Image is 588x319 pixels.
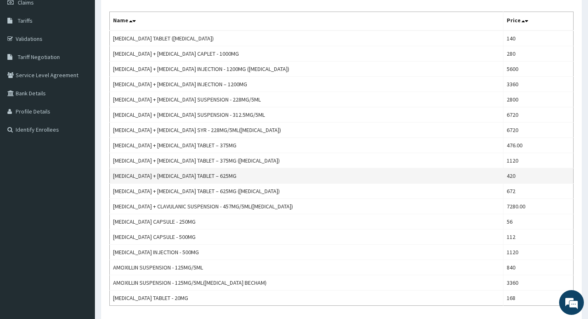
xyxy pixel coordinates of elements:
[503,168,574,184] td: 420
[110,138,503,153] td: [MEDICAL_DATA] + [MEDICAL_DATA] TABLET – 375MG
[503,291,574,306] td: 168
[15,41,33,62] img: d_794563401_company_1708531726252_794563401
[4,225,157,254] textarea: Type your message and hit 'Enter'
[503,184,574,199] td: 672
[43,46,139,57] div: Chat with us now
[503,31,574,46] td: 140
[48,104,114,187] span: We're online!
[503,46,574,61] td: 280
[110,245,503,260] td: [MEDICAL_DATA] INJECTION - 500MG
[110,229,503,245] td: [MEDICAL_DATA] CAPSULE - 500MG
[110,31,503,46] td: [MEDICAL_DATA] TABLET ([MEDICAL_DATA])
[503,123,574,138] td: 6720
[503,12,574,31] th: Price
[110,199,503,214] td: [MEDICAL_DATA] + CLAVULANIC SUSPENSION - 457MG/5ML([MEDICAL_DATA])
[110,92,503,107] td: [MEDICAL_DATA] + [MEDICAL_DATA] SUSPENSION - 228MG/5ML
[110,46,503,61] td: [MEDICAL_DATA] + [MEDICAL_DATA] CAPLET - 1000MG
[503,199,574,214] td: 7280.00
[503,107,574,123] td: 6720
[110,260,503,275] td: AMOXILLIN SUSPENSION - 125MG/5ML
[110,123,503,138] td: [MEDICAL_DATA] + [MEDICAL_DATA] SYR - 228MG/5ML([MEDICAL_DATA])
[503,153,574,168] td: 1120
[503,61,574,77] td: 5600
[110,77,503,92] td: [MEDICAL_DATA] + [MEDICAL_DATA] INJECTION – 1200MG
[503,214,574,229] td: 56
[110,12,503,31] th: Name
[110,168,503,184] td: [MEDICAL_DATA] + [MEDICAL_DATA] TABLET – 625MG
[503,92,574,107] td: 2800
[18,17,33,24] span: Tariffs
[503,275,574,291] td: 3360
[503,229,574,245] td: 112
[110,153,503,168] td: [MEDICAL_DATA] + [MEDICAL_DATA] TABLET – 375MG ([MEDICAL_DATA])
[110,291,503,306] td: [MEDICAL_DATA] TABLET - 20MG
[110,214,503,229] td: [MEDICAL_DATA] CAPSULE - 250MG
[110,107,503,123] td: [MEDICAL_DATA] + [MEDICAL_DATA] SUSPENSION - 312.5MG/5ML
[503,260,574,275] td: 840
[503,138,574,153] td: 476.00
[503,245,574,260] td: 1120
[18,53,60,61] span: Tariff Negotiation
[110,275,503,291] td: AMOXILLIN SUSPENSION - 125MG/5ML([MEDICAL_DATA] BECHAM)
[135,4,155,24] div: Minimize live chat window
[503,77,574,92] td: 3360
[110,61,503,77] td: [MEDICAL_DATA] + [MEDICAL_DATA] INJECTION - 1200MG ([MEDICAL_DATA])
[110,184,503,199] td: [MEDICAL_DATA] + [MEDICAL_DATA] TABLET – 625MG ([MEDICAL_DATA])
